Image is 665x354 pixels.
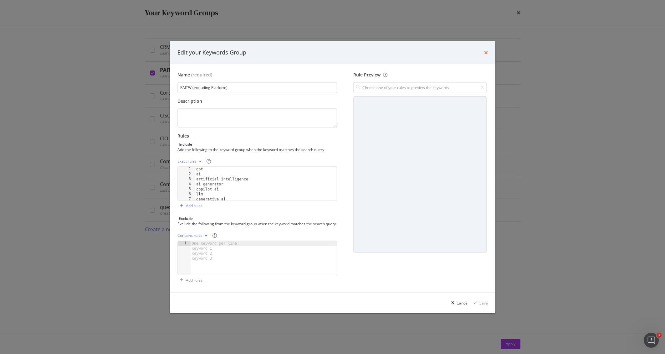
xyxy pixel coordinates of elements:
[191,241,243,261] div: One Keyword per line: Keyword 1 Keyword 2 Keyword 3
[177,221,336,226] div: Exclude the following from the keyword group when the keyword matches the search query
[177,82,337,93] input: Enter a name
[178,182,195,187] div: 4
[177,147,336,152] div: Add the following to the keyword group when the keyword matches the search query
[353,72,486,78] div: Rule Preview
[177,275,202,285] button: Add rules
[179,216,193,221] div: Exclude
[644,333,659,348] iframe: Intercom live chat
[177,72,190,78] div: Name
[484,49,488,57] div: times
[353,82,486,93] input: Choose one of your rules to preview the keywords
[177,156,204,166] button: Exact rules
[177,201,202,211] button: Add rules
[178,187,195,192] div: 5
[457,300,468,306] div: Cancel
[191,72,212,78] span: (required)
[186,278,202,283] div: Add rules
[177,49,246,57] div: Edit your Keywords Group
[177,133,337,139] div: Rules
[178,172,195,177] div: 2
[179,142,192,147] div: Include
[178,177,195,182] div: 3
[177,231,210,241] button: Contains rules
[177,234,202,237] div: Contains rules
[657,333,662,338] span: 1
[479,300,488,306] div: Save
[170,41,495,313] div: modal
[178,197,195,202] div: 7
[178,192,195,197] div: 6
[178,241,191,246] div: 1
[449,298,468,308] button: Cancel
[178,167,195,172] div: 1
[177,159,197,163] div: Exact rules
[471,298,488,308] button: Save
[177,98,337,104] div: Description
[186,203,202,208] div: Add rules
